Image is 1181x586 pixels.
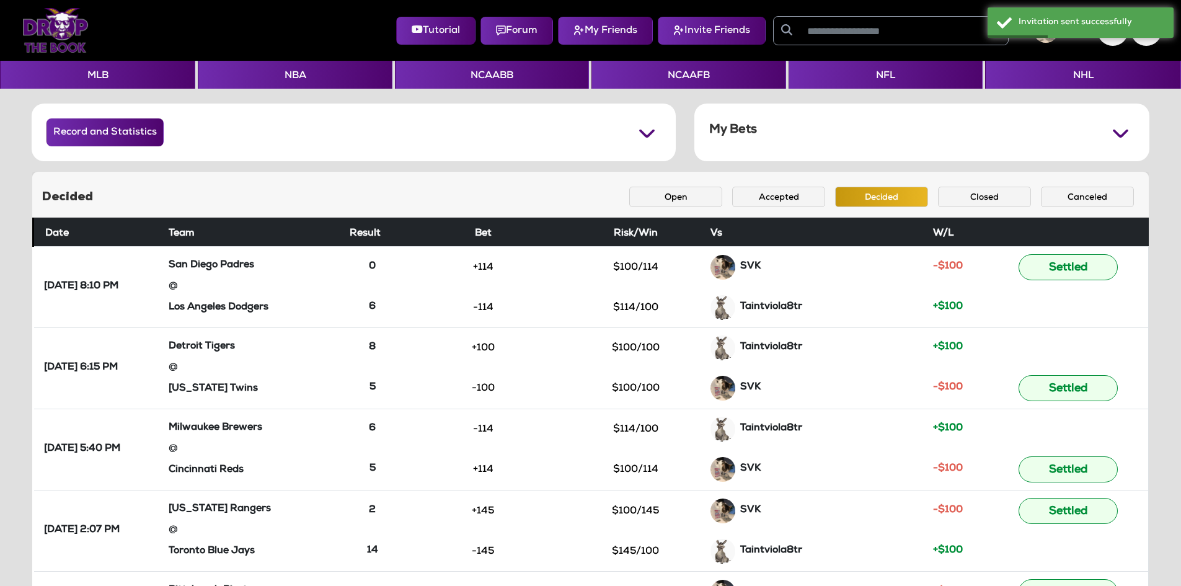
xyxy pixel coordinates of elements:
[589,419,682,440] button: $114/100
[589,541,682,562] button: $145/100
[629,187,722,207] button: Open
[169,546,255,556] strong: Toronto Blue Jays
[710,335,735,360] img: 9k=
[740,464,761,474] strong: SVK
[933,505,963,515] strong: -$100
[558,17,653,45] button: My Friends
[400,218,566,246] th: Bet
[1019,17,1164,29] div: Invitation sent successfully
[169,519,340,543] div: @
[710,457,735,482] img: GGTJwxpDP8f4YzxztqnhC4AAAAASUVORK5CYII=
[345,218,400,246] th: Result
[369,262,376,272] strong: 0
[740,342,802,352] strong: Taintviola8tr
[169,465,244,475] strong: Cincinnati Reds
[436,297,529,318] button: -114
[589,257,682,278] button: $100/114
[169,357,340,380] div: @
[44,443,120,456] strong: [DATE] 5:40 PM
[436,419,529,440] button: -114
[589,378,682,399] button: $100/100
[436,541,529,562] button: -145
[367,546,378,556] strong: 14
[709,123,757,138] h5: My Bets
[732,187,825,207] button: Accepted
[169,504,271,514] strong: [US_STATE] Rangers
[933,464,963,474] strong: -$100
[710,417,735,442] img: 9k=
[740,424,802,433] strong: Taintviola8tr
[436,459,529,480] button: +114
[740,383,761,393] strong: SVK
[710,539,735,564] img: 9k=
[22,8,89,53] img: Logo
[198,61,392,89] button: NBA
[395,61,589,89] button: NCAABB
[740,546,802,556] strong: Taintviola8tr
[369,342,376,352] strong: 8
[933,342,963,352] strong: +$100
[933,262,963,272] strong: -$100
[169,423,262,433] strong: Milwaukee Brewers
[164,218,345,246] th: Team
[480,17,553,45] button: Forum
[396,17,475,45] button: Tutorial
[985,61,1180,89] button: NHL
[740,262,761,272] strong: SVK
[710,499,735,523] img: GGTJwxpDP8f4YzxztqnhC4AAAAASUVORK5CYII=
[1019,498,1118,524] button: Settled
[169,384,258,394] strong: [US_STATE] Twins
[369,464,376,474] strong: 5
[566,218,706,246] th: Risk/Win
[740,505,761,515] strong: SVK
[710,376,735,401] img: GGTJwxpDP8f4YzxztqnhC4AAAAASUVORK5CYII=
[169,260,254,270] strong: San Diego Padres
[436,337,529,358] button: +100
[369,505,376,515] strong: 2
[44,524,120,538] strong: [DATE] 2:07 PM
[369,383,376,393] strong: 5
[933,302,963,312] strong: +$100
[591,61,785,89] button: NCAAFB
[436,378,529,399] button: -100
[369,424,376,433] strong: 6
[933,546,963,556] strong: +$100
[589,297,682,318] button: $114/100
[589,500,682,522] button: $100/145
[169,275,340,299] div: @
[44,362,118,375] strong: [DATE] 6:15 PM
[706,218,929,246] th: Vs
[710,295,735,320] img: 9k=
[369,302,376,312] strong: 6
[928,218,994,246] th: W/L
[46,118,164,146] button: Record and Statistics
[1019,254,1118,280] button: Settled
[933,424,963,433] strong: +$100
[42,190,93,205] h5: Decided
[658,17,766,45] button: Invite Friends
[169,438,340,461] div: @
[938,187,1031,207] button: Closed
[710,255,735,280] img: GGTJwxpDP8f4YzxztqnhC4AAAAASUVORK5CYII=
[789,61,983,89] button: NFL
[33,218,164,246] th: Date
[1041,187,1134,207] button: Canceled
[169,342,235,352] strong: Detroit Tigers
[1019,375,1118,401] button: Settled
[44,280,118,294] strong: [DATE] 8:10 PM
[933,383,963,393] strong: -$100
[436,500,529,522] button: +145
[436,257,529,278] button: +114
[740,302,802,312] strong: Taintviola8tr
[589,337,682,358] button: $100/100
[169,303,268,313] strong: Los Angeles Dodgers
[589,459,682,480] button: $100/114
[1019,456,1118,482] button: Settled
[835,187,928,207] button: Decided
